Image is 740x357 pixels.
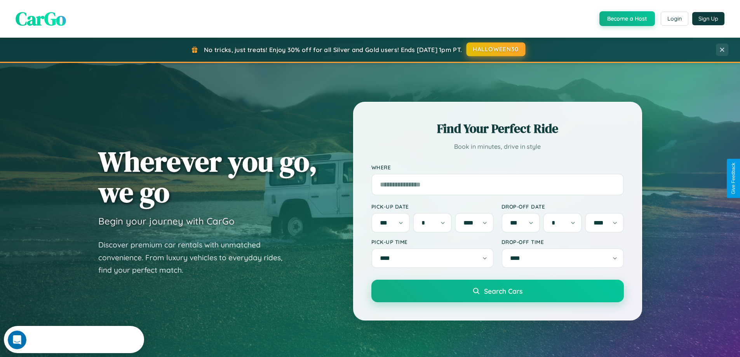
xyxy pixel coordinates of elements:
[484,287,522,295] span: Search Cars
[371,141,624,152] p: Book in minutes, drive in style
[98,215,235,227] h3: Begin your journey with CarGo
[692,12,724,25] button: Sign Up
[371,164,624,171] label: Where
[16,6,66,31] span: CarGo
[731,163,736,194] div: Give Feedback
[599,11,655,26] button: Become a Host
[371,203,494,210] label: Pick-up Date
[98,146,317,207] h1: Wherever you go, we go
[467,42,526,56] button: HALLOWEEN30
[371,280,624,302] button: Search Cars
[371,120,624,137] h2: Find Your Perfect Ride
[8,331,26,349] iframe: Intercom live chat
[661,12,688,26] button: Login
[98,239,293,277] p: Discover premium car rentals with unmatched convenience. From luxury vehicles to everyday rides, ...
[501,203,624,210] label: Drop-off Date
[501,239,624,245] label: Drop-off Time
[204,46,462,54] span: No tricks, just treats! Enjoy 30% off for all Silver and Gold users! Ends [DATE] 1pm PT.
[371,239,494,245] label: Pick-up Time
[4,326,144,353] iframe: Intercom live chat discovery launcher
